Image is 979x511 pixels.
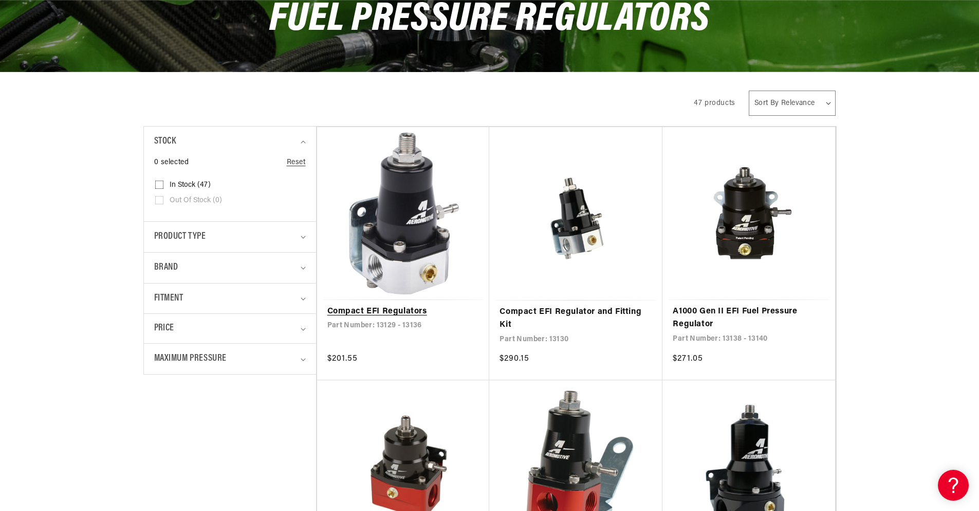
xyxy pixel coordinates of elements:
span: 47 products [694,99,735,107]
span: Stock [154,134,176,149]
span: 0 selected [154,157,189,168]
span: Brand [154,260,178,275]
span: Maximum Pressure [154,351,227,366]
a: Reset [287,157,306,168]
a: Compact EFI Regulator and Fitting Kit [500,306,652,332]
span: In stock (47) [170,181,211,190]
summary: Stock (0 selected) [154,127,306,157]
span: Fitment [154,291,183,306]
summary: Product type (0 selected) [154,222,306,252]
summary: Brand (0 selected) [154,253,306,283]
span: Price [154,322,174,336]
summary: Price [154,314,306,343]
a: A1000 Gen II EFI Fuel Pressure Regulator [673,305,825,331]
span: Product type [154,230,206,244]
summary: Maximum Pressure (0 selected) [154,344,306,374]
a: Compact EFI Regulators [327,305,479,319]
summary: Fitment (0 selected) [154,284,306,314]
span: Out of stock (0) [170,196,222,205]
